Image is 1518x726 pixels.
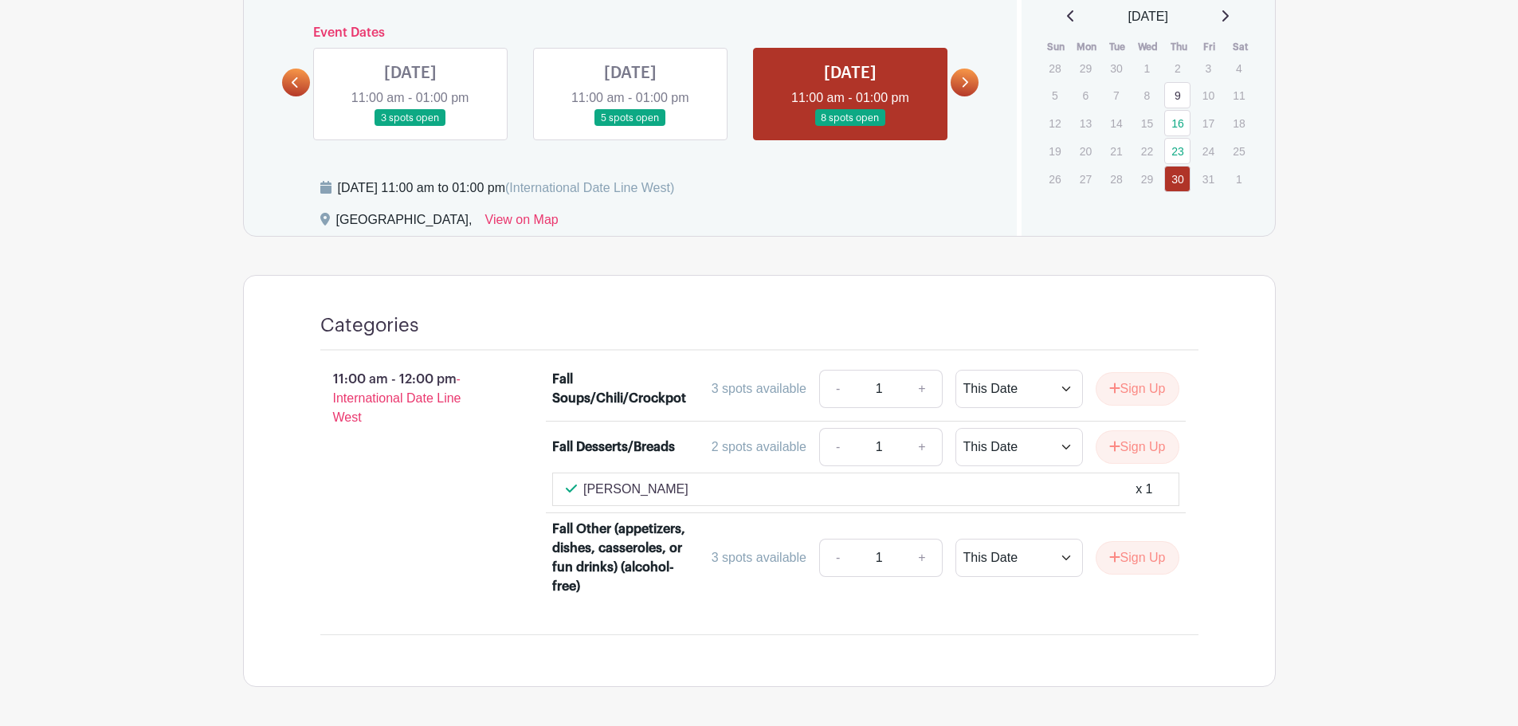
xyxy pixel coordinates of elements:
[1073,167,1099,191] p: 27
[1226,56,1252,80] p: 4
[1164,110,1190,136] a: 16
[902,539,942,577] a: +
[1164,166,1190,192] a: 30
[712,379,806,398] div: 3 spots available
[712,438,806,457] div: 2 spots available
[552,370,690,408] div: Fall Soups/Chili/Crockpot
[1096,430,1179,464] button: Sign Up
[1195,167,1222,191] p: 31
[712,548,806,567] div: 3 spots available
[1041,139,1068,163] p: 19
[1226,167,1252,191] p: 1
[1073,83,1099,108] p: 6
[552,438,675,457] div: Fall Desserts/Breads
[1041,39,1072,55] th: Sun
[1134,167,1160,191] p: 29
[320,314,419,337] h4: Categories
[1134,111,1160,135] p: 15
[1195,139,1222,163] p: 24
[902,370,942,408] a: +
[1102,39,1133,55] th: Tue
[1073,56,1099,80] p: 29
[1073,111,1099,135] p: 13
[1134,83,1160,108] p: 8
[819,539,856,577] a: -
[902,428,942,466] a: +
[505,181,674,194] span: (International Date Line West)
[1103,111,1129,135] p: 14
[1195,111,1222,135] p: 17
[1134,56,1160,80] p: 1
[1164,56,1190,80] p: 2
[1136,480,1152,499] div: x 1
[1073,139,1099,163] p: 20
[1096,372,1179,406] button: Sign Up
[1041,56,1068,80] p: 28
[1164,138,1190,164] a: 23
[1195,56,1222,80] p: 3
[485,210,559,236] a: View on Map
[819,428,856,466] a: -
[1194,39,1226,55] th: Fri
[1103,167,1129,191] p: 28
[1226,111,1252,135] p: 18
[583,480,688,499] p: [PERSON_NAME]
[333,372,461,424] span: - International Date Line West
[295,363,528,434] p: 11:00 am - 12:00 pm
[1103,56,1129,80] p: 30
[1041,167,1068,191] p: 26
[1134,139,1160,163] p: 22
[1226,83,1252,108] p: 11
[1133,39,1164,55] th: Wed
[819,370,856,408] a: -
[1128,7,1168,26] span: [DATE]
[1103,139,1129,163] p: 21
[1225,39,1256,55] th: Sat
[336,210,473,236] div: [GEOGRAPHIC_DATA],
[1072,39,1103,55] th: Mon
[338,179,675,198] div: [DATE] 11:00 am to 01:00 pm
[1163,39,1194,55] th: Thu
[552,520,690,596] div: Fall Other (appetizers, dishes, casseroles, or fun drinks) (alcohol-free)
[1226,139,1252,163] p: 25
[1041,111,1068,135] p: 12
[1096,541,1179,575] button: Sign Up
[1041,83,1068,108] p: 5
[1103,83,1129,108] p: 7
[1164,82,1190,108] a: 9
[310,26,951,41] h6: Event Dates
[1195,83,1222,108] p: 10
